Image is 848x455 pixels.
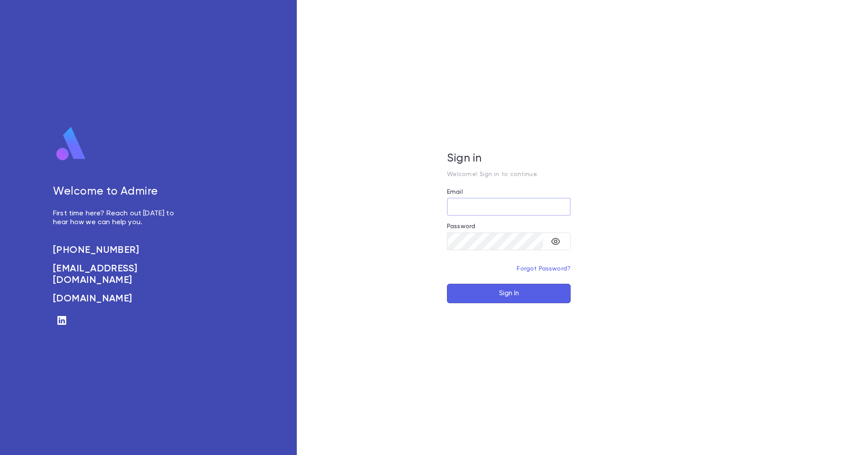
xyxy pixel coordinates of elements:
[53,244,184,256] a: [PHONE_NUMBER]
[53,293,184,305] a: [DOMAIN_NAME]
[447,152,571,165] h5: Sign in
[53,126,89,162] img: logo
[447,171,571,178] p: Welcome! Sign in to continue.
[447,188,463,196] label: Email
[547,233,564,250] button: toggle password visibility
[447,284,571,303] button: Sign In
[53,185,184,199] h5: Welcome to Admire
[517,266,571,272] a: Forgot Password?
[447,223,475,230] label: Password
[53,209,184,227] p: First time here? Reach out [DATE] to hear how we can help you.
[53,263,184,286] a: [EMAIL_ADDRESS][DOMAIN_NAME]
